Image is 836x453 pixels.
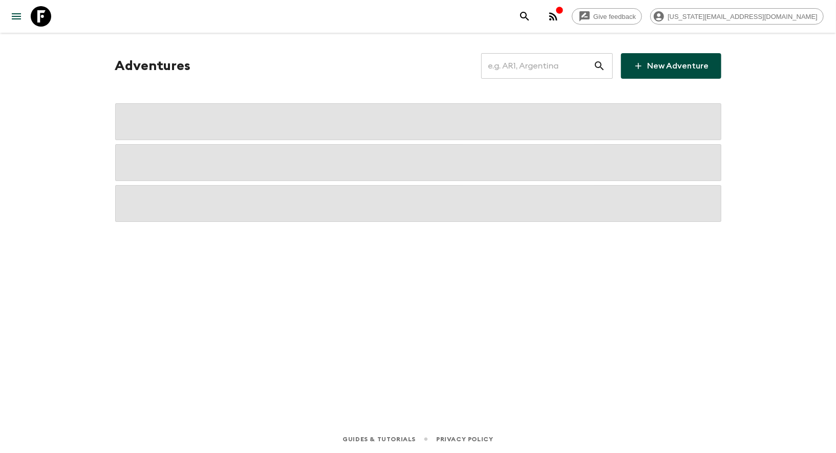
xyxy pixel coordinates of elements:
[342,434,416,445] a: Guides & Tutorials
[436,434,493,445] a: Privacy Policy
[662,13,823,20] span: [US_STATE][EMAIL_ADDRESS][DOMAIN_NAME]
[115,56,191,76] h1: Adventures
[6,6,27,27] button: menu
[621,53,721,79] a: New Adventure
[572,8,642,25] a: Give feedback
[588,13,641,20] span: Give feedback
[515,6,535,27] button: search adventures
[650,8,824,25] div: [US_STATE][EMAIL_ADDRESS][DOMAIN_NAME]
[481,52,593,80] input: e.g. AR1, Argentina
